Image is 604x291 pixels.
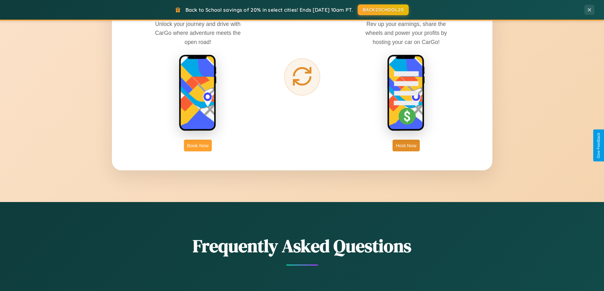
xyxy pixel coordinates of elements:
[184,140,212,151] button: Book Now
[596,133,601,158] div: Give Feedback
[358,4,409,15] button: BACK2SCHOOL20
[359,20,454,46] p: Rev up your earnings, share the wheels and power your profits by hosting your car on CarGo!
[185,7,353,13] span: Back to School savings of 20% in select cities! Ends [DATE] 10am PT.
[150,20,245,46] p: Unlock your journey and drive with CarGo where adventure meets the open road!
[387,54,425,132] img: host phone
[179,54,217,132] img: rent phone
[112,234,492,258] h2: Frequently Asked Questions
[393,140,419,151] button: Host Now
